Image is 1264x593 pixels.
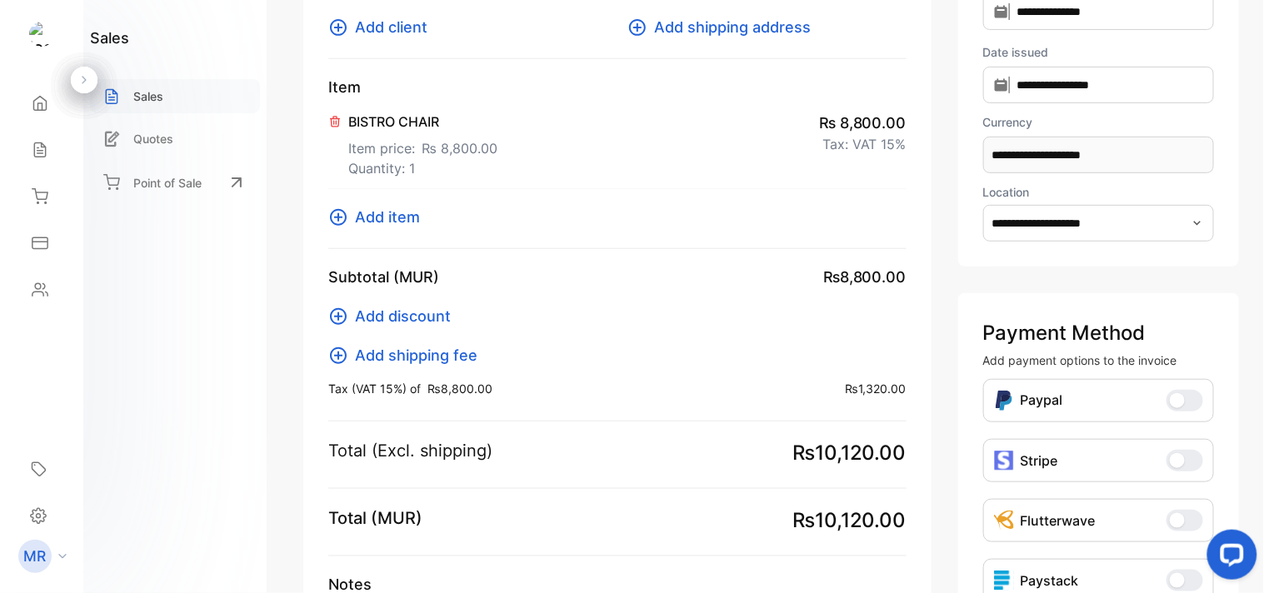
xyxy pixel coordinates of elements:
p: Paypal [1021,390,1063,411]
p: Paystack [1021,571,1079,591]
p: Flutterwave [1021,511,1096,531]
label: Date issued [983,43,1214,61]
p: Add payment options to the invoice [983,351,1214,369]
p: Tax: VAT 15% [822,134,907,154]
h1: sales [90,27,129,49]
p: Quantity: 1 [348,158,497,178]
img: Icon [994,511,1014,531]
span: Add shipping address [654,16,811,38]
p: Total (MUR) [328,506,422,531]
button: Add item [328,206,430,228]
span: ₨1,320.00 [845,380,907,397]
a: Quotes [90,122,260,156]
p: Sales [133,87,163,105]
label: Currency [983,113,1214,131]
p: Payment Method [983,318,1214,348]
span: Add client [355,16,427,38]
label: Location [983,185,1030,199]
img: icon [994,451,1014,471]
span: Add item [355,206,420,228]
button: Add shipping fee [328,344,487,366]
p: Subtotal (MUR) [328,266,439,288]
span: ₨10,120.00 [792,438,907,468]
span: ₨8,800.00 [823,266,907,288]
iframe: LiveChat chat widget [1194,523,1264,593]
span: ₨ 8,800.00 [819,112,907,134]
img: icon [994,571,1014,591]
p: Stripe [1021,451,1058,471]
p: Point of Sale [133,174,202,192]
a: Point of Sale [90,164,260,201]
span: ₨10,120.00 [792,506,907,536]
span: Add discount [355,305,451,327]
img: Icon [994,390,1014,411]
button: Add client [328,16,437,38]
a: Sales [90,79,260,113]
p: Tax (VAT 15%) of [328,380,492,397]
p: Total (Excl. shipping) [328,438,492,463]
p: BISTRO CHAIR [348,112,497,132]
p: Item [328,76,907,98]
p: Item price: [348,132,497,158]
img: logo [29,22,54,47]
button: Add shipping address [627,16,821,38]
span: ₨ 8,800.00 [422,138,497,158]
p: MR [24,546,47,567]
span: ₨8,800.00 [427,380,492,397]
span: Add shipping fee [355,344,477,366]
button: Add discount [328,305,461,327]
p: Quotes [133,130,173,147]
